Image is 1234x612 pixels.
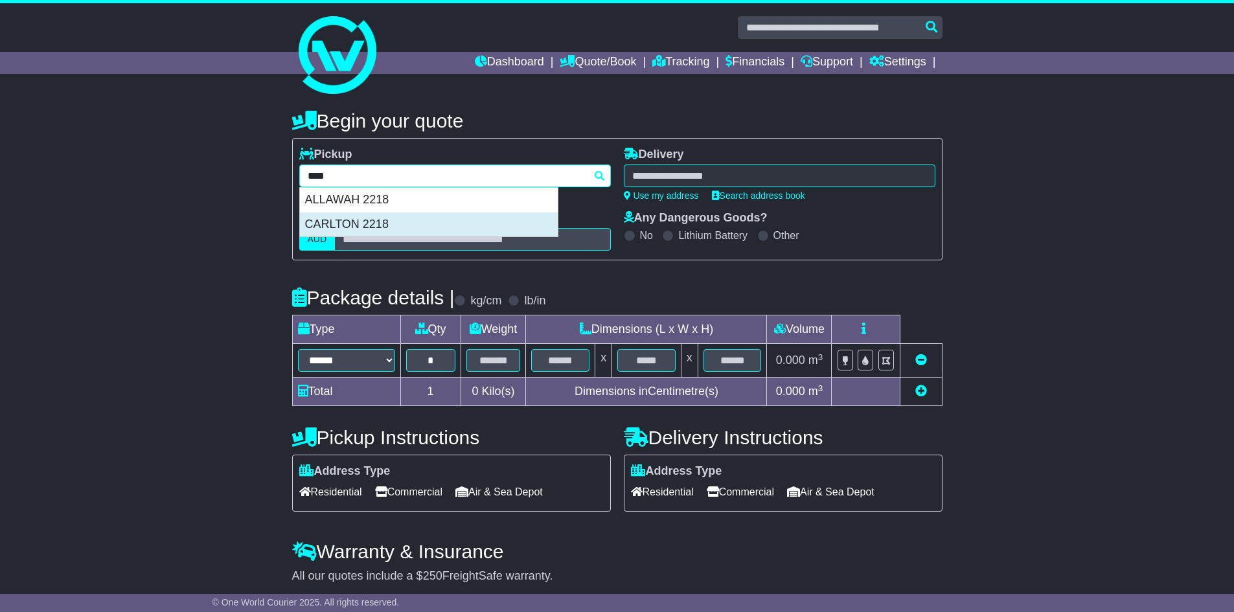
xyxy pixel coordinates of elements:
span: Residential [299,482,362,502]
label: kg/cm [470,294,501,308]
h4: Delivery Instructions [624,427,943,448]
a: Dashboard [475,52,544,74]
td: Total [292,378,400,406]
td: Kilo(s) [461,378,526,406]
td: x [681,344,698,378]
span: © One World Courier 2025. All rights reserved. [212,597,400,607]
a: Settings [869,52,926,74]
h4: Package details | [292,287,455,308]
span: 0.000 [776,385,805,398]
label: AUD [299,228,336,251]
div: All our quotes include a $ FreightSafe warranty. [292,569,943,584]
span: Residential [631,482,694,502]
a: Support [801,52,853,74]
sup: 3 [818,383,823,393]
span: 0 [472,385,478,398]
td: 1 [400,378,461,406]
td: Weight [461,315,526,344]
label: lb/in [524,294,545,308]
td: Volume [767,315,832,344]
div: CARLTON 2218 [300,212,558,237]
a: Financials [726,52,784,74]
a: Add new item [915,385,927,398]
td: x [595,344,612,378]
label: No [640,229,653,242]
span: Air & Sea Depot [787,482,874,502]
label: Delivery [624,148,684,162]
span: m [808,354,823,367]
a: Tracking [652,52,709,74]
h4: Pickup Instructions [292,427,611,448]
td: Type [292,315,400,344]
a: Quote/Book [560,52,636,74]
label: Any Dangerous Goods? [624,211,768,225]
span: Commercial [707,482,774,502]
h4: Begin your quote [292,110,943,131]
a: Remove this item [915,354,927,367]
td: Dimensions in Centimetre(s) [526,378,767,406]
span: Commercial [375,482,442,502]
label: Pickup [299,148,352,162]
label: Address Type [299,464,391,479]
a: Use my address [624,190,699,201]
a: Search address book [712,190,805,201]
label: Other [773,229,799,242]
span: 250 [423,569,442,582]
label: Address Type [631,464,722,479]
typeahead: Please provide city [299,164,611,187]
td: Qty [400,315,461,344]
span: 0.000 [776,354,805,367]
label: Lithium Battery [678,229,748,242]
h4: Warranty & Insurance [292,541,943,562]
td: Dimensions (L x W x H) [526,315,767,344]
span: Air & Sea Depot [455,482,543,502]
span: m [808,385,823,398]
sup: 3 [818,352,823,362]
div: ALLAWAH 2218 [300,188,558,212]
